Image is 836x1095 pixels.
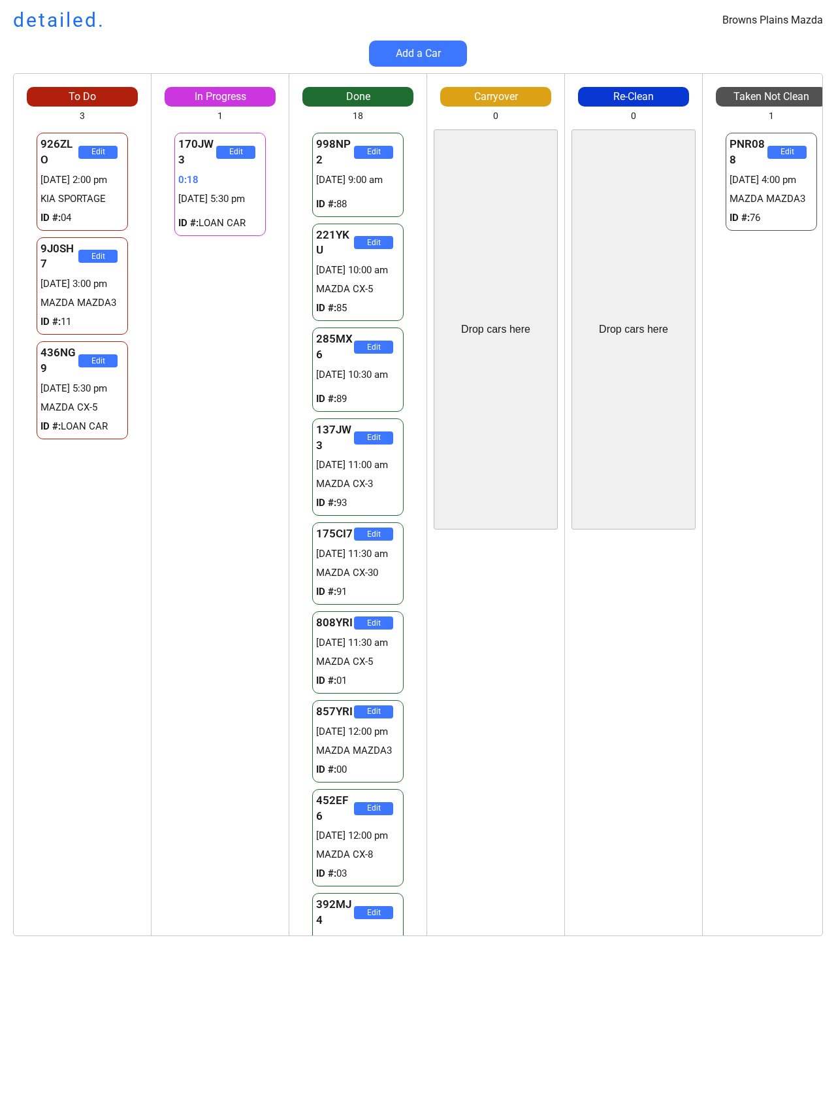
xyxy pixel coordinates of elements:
div: Drop cars here [461,322,530,337]
div: 175CI7 [316,526,354,542]
div: [DATE] 12:00 pm [316,725,400,739]
div: [DATE] 10:00 am [316,263,400,277]
div: 76 [730,211,813,225]
h1: detailed. [13,7,105,34]
strong: ID #: [316,868,336,879]
div: 1 [217,110,223,123]
div: 91 [316,585,400,599]
button: Edit [354,146,393,159]
div: MAZDA CX-30 [316,566,400,580]
div: 221YKU [316,227,354,259]
div: 137JW3 [316,422,354,454]
div: 926ZLO [40,137,78,168]
div: 00 [316,763,400,777]
div: [DATE] 12:30 pm [316,934,400,947]
button: Edit [78,354,118,367]
div: MAZDA CX-5 [316,282,400,296]
button: Edit [78,250,118,263]
div: 1 [769,110,774,123]
div: In Progress [165,90,276,104]
div: 436NG9 [40,345,78,377]
div: 998NP2 [316,137,354,168]
strong: ID #: [178,217,199,229]
div: 0:18 [178,173,262,187]
div: [DATE] 5:30 pm [40,382,124,396]
div: 11 [40,315,124,329]
div: MAZDA CX-8 [316,848,400,862]
div: 808YRI [316,615,354,631]
button: Edit [354,528,393,541]
strong: ID #: [316,302,336,314]
div: Browns Plains Mazda [722,13,823,27]
button: Edit [354,236,393,249]
div: [DATE] 9:00 am [316,173,400,187]
div: [DATE] 4:00 pm [730,173,813,187]
button: Edit [354,341,393,354]
button: Edit [78,146,118,159]
div: [DATE] 2:00 pm [40,173,124,187]
div: 3 [80,110,85,123]
strong: ID #: [730,212,750,224]
div: MAZDA CX-3 [316,477,400,491]
div: MAZDA MAZDA3 [730,192,813,206]
div: MAZDA CX-5 [40,401,124,414]
div: Re-Clean [578,90,689,104]
button: Edit [354,431,393,445]
strong: ID #: [40,212,61,224]
div: Drop cars here [599,322,668,337]
button: Edit [354,802,393,815]
div: PNR088 [730,137,767,168]
div: 857YRI [316,704,354,720]
button: Edit [767,146,807,159]
div: 392MJ4 [316,897,354,928]
button: Edit [354,616,393,630]
div: 285MX6 [316,331,354,363]
div: MAZDA CX-5 [316,655,400,669]
div: 452EF6 [316,793,354,824]
div: 88 [316,197,400,211]
div: 0 [493,110,498,123]
div: [DATE] 3:00 pm [40,277,124,291]
div: [DATE] 10:30 am [316,368,400,382]
div: [DATE] 11:30 am [316,636,400,650]
div: [DATE] 5:30 pm [178,192,262,206]
div: 0 [631,110,636,123]
div: [DATE] 11:00 am [316,458,400,472]
strong: ID #: [316,198,336,210]
div: 01 [316,674,400,688]
strong: ID #: [316,764,336,775]
div: To Do [27,90,138,104]
div: KIA SPORTAGE [40,192,124,206]
button: Edit [354,906,393,919]
div: LOAN CAR [40,420,124,433]
div: [DATE] 12:00 pm [316,829,400,843]
div: LOAN CAR [178,216,262,230]
div: 04 [40,211,124,225]
div: 93 [316,496,400,510]
button: Add a Car [369,41,467,67]
div: 85 [316,301,400,315]
div: 9J0SH7 [40,241,78,273]
div: Taken Not Clean [716,90,827,104]
strong: ID #: [40,420,61,432]
strong: ID #: [316,393,336,405]
div: MAZDA MAZDA3 [40,296,124,310]
div: 170JW3 [178,137,216,168]
strong: ID #: [40,316,61,328]
div: MAZDA MAZDA3 [316,744,400,758]
strong: ID #: [316,586,336,598]
div: Done [302,90,413,104]
strong: ID #: [316,675,336,686]
button: Edit [216,146,255,159]
div: 89 [316,392,400,406]
button: Edit [354,705,393,718]
strong: ID #: [316,497,336,509]
div: [DATE] 11:30 am [316,547,400,561]
div: 18 [353,110,363,123]
div: 03 [316,867,400,881]
div: Carryover [440,90,551,104]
